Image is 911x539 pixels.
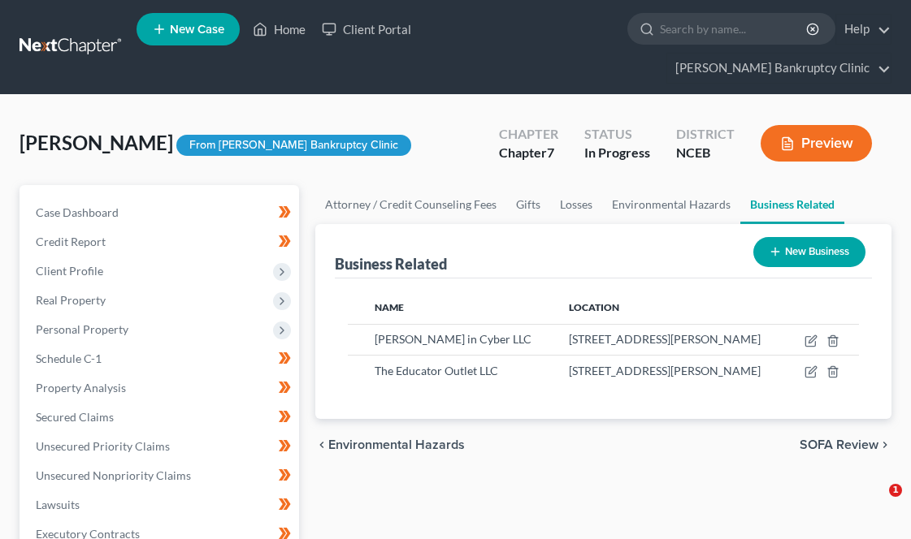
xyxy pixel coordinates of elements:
div: From [PERSON_NAME] Bankruptcy Clinic [176,135,411,157]
a: Environmental Hazards [602,185,740,224]
input: Search by name... [660,14,809,44]
a: Secured Claims [23,403,299,432]
span: Personal Property [36,322,128,336]
button: chevron_left Environmental Hazards [315,438,465,451]
i: chevron_left [315,438,328,451]
span: SOFA Review [800,438,878,451]
div: Chapter [499,144,558,162]
div: In Progress [584,144,650,162]
span: Unsecured Nonpriority Claims [36,468,191,482]
span: 7 [547,144,554,160]
span: The Educator Outlet LLC [375,364,498,377]
span: Case Dashboard [36,205,119,219]
div: Business Related [335,254,447,274]
span: Credit Report [36,235,106,248]
a: Gifts [506,185,550,224]
a: Lawsuits [23,490,299,520]
span: Location [569,301,619,313]
span: Lawsuits [36,498,80,511]
a: Credit Report [23,227,299,257]
div: District [676,125,735,144]
span: [STREET_ADDRESS][PERSON_NAME] [569,332,761,346]
span: Client Profile [36,264,103,278]
a: Schedule C-1 [23,344,299,373]
a: Losses [550,185,602,224]
span: Unsecured Priority Claims [36,439,170,453]
span: Property Analysis [36,381,126,395]
span: New Case [170,24,224,36]
a: Unsecured Nonpriority Claims [23,461,299,490]
a: Attorney / Credit Counseling Fees [315,185,506,224]
span: [STREET_ADDRESS][PERSON_NAME] [569,364,761,377]
button: New Business [753,237,865,267]
span: Real Property [36,293,106,307]
a: [PERSON_NAME] Bankruptcy Clinic [667,54,891,83]
span: Environmental Hazards [328,438,465,451]
span: 1 [889,484,902,497]
a: Client Portal [314,15,419,44]
a: Property Analysis [23,373,299,403]
span: Secured Claims [36,410,114,424]
div: NCEB [676,144,735,162]
a: Home [245,15,314,44]
div: Status [584,125,650,144]
a: Unsecured Priority Claims [23,432,299,461]
button: SOFA Review chevron_right [800,438,891,451]
button: Preview [761,125,872,162]
a: Help [836,15,891,44]
span: [PERSON_NAME] in Cyber LLC [375,332,531,346]
a: Case Dashboard [23,198,299,227]
div: Chapter [499,125,558,144]
i: chevron_right [878,438,891,451]
iframe: Intercom live chat [856,484,895,523]
a: Business Related [740,185,844,224]
span: Schedule C-1 [36,351,102,365]
span: Name [375,301,404,313]
span: [PERSON_NAME] [20,131,173,154]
